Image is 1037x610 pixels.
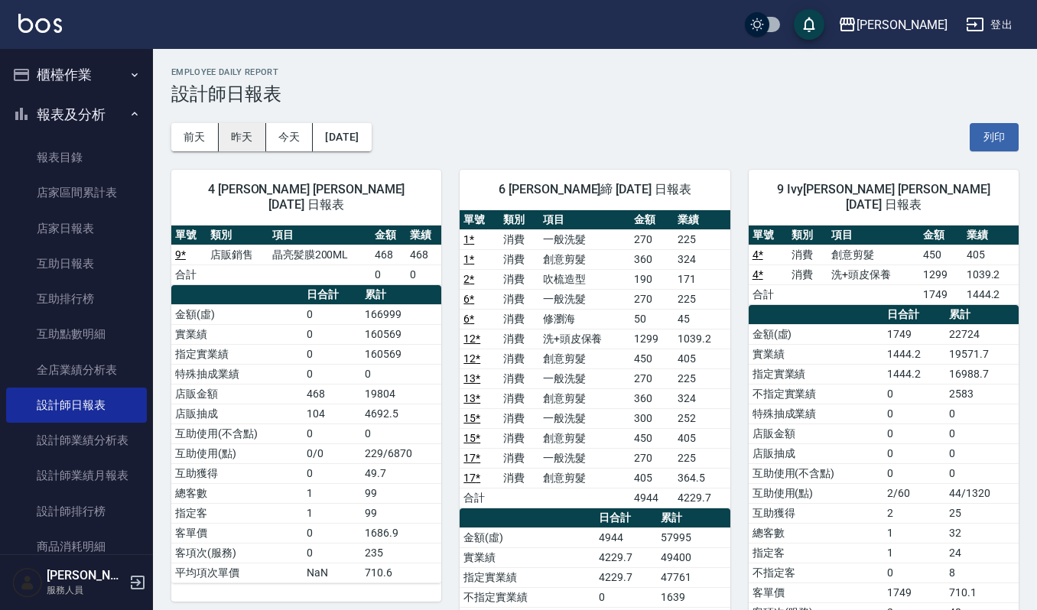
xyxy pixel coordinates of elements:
td: 0 [303,463,361,483]
td: 252 [674,408,730,428]
td: 消費 [499,408,539,428]
td: 消費 [499,388,539,408]
th: 項目 [539,210,631,230]
td: 0 [595,587,657,607]
td: 4944 [630,488,674,508]
td: 指定實業績 [171,344,303,364]
table: a dense table [749,226,1019,305]
td: 0 [883,443,945,463]
td: 店販金額 [171,384,303,404]
td: 19571.7 [945,344,1019,364]
td: 1 [303,483,361,503]
td: 405 [630,468,674,488]
th: 日合計 [883,305,945,325]
td: 4229.7 [674,488,730,508]
td: 160569 [361,324,441,344]
h3: 設計師日報表 [171,83,1019,105]
td: 創意剪髮 [539,428,631,448]
td: 消費 [788,264,827,284]
td: 1 [883,543,945,563]
td: 互助使用(點) [171,443,303,463]
td: 450 [919,245,963,264]
td: 1749 [919,284,963,304]
td: 44/1320 [945,483,1019,503]
td: 4229.7 [595,547,657,567]
td: 32 [945,523,1019,543]
td: 324 [674,249,730,269]
td: 消費 [499,229,539,249]
td: 225 [674,448,730,468]
td: 不指定實業績 [749,384,884,404]
a: 設計師業績分析表 [6,423,147,458]
td: 消費 [499,428,539,448]
button: 昨天 [219,123,266,151]
td: 99 [361,483,441,503]
td: 16988.7 [945,364,1019,384]
td: 50 [630,309,674,329]
td: 0/0 [303,443,361,463]
span: 6 [PERSON_NAME]締 [DATE] 日報表 [478,182,711,197]
td: 2 [883,503,945,523]
td: 225 [674,289,730,309]
a: 設計師日報表 [6,388,147,423]
th: 累計 [945,305,1019,325]
td: 創意剪髮 [539,349,631,368]
td: 0 [361,364,441,384]
td: 235 [361,543,441,563]
a: 互助點數明細 [6,316,147,352]
td: 4229.7 [595,567,657,587]
th: 日合計 [595,508,657,528]
td: 消費 [499,309,539,329]
td: 0 [406,264,441,284]
div: [PERSON_NAME] [857,15,948,34]
td: 1686.9 [361,523,441,543]
td: 0 [303,423,361,443]
th: 項目 [827,226,919,245]
td: 0 [945,423,1019,443]
th: 累計 [657,508,730,528]
td: 225 [674,368,730,388]
h2: Employee Daily Report [171,67,1019,77]
td: 468 [406,245,441,264]
button: 報表及分析 [6,95,147,135]
td: 468 [371,245,406,264]
a: 商品消耗明細 [6,529,147,564]
td: 一般洗髮 [539,289,631,309]
td: 360 [630,388,674,408]
td: 1299 [919,264,963,284]
h5: [PERSON_NAME] [47,568,125,583]
td: 平均項次單價 [171,563,303,582]
td: 710.6 [361,563,441,582]
td: 消費 [788,245,827,264]
td: 4944 [595,527,657,547]
td: 修瀏海 [539,309,631,329]
td: 270 [630,229,674,249]
td: 450 [630,428,674,448]
td: 創意剪髮 [539,468,631,488]
a: 互助排行榜 [6,281,147,316]
td: 225 [674,229,730,249]
td: 不指定客 [749,563,884,582]
td: 405 [963,245,1019,264]
td: 2583 [945,384,1019,404]
td: 1 [883,523,945,543]
td: 指定實業績 [749,364,884,384]
td: 指定實業績 [460,567,595,587]
td: NaN [303,563,361,582]
th: 日合計 [303,285,361,305]
td: 2/60 [883,483,945,503]
td: 創意剪髮 [827,245,919,264]
td: 洗+頭皮保養 [539,329,631,349]
th: 累計 [361,285,441,305]
button: save [794,9,824,40]
td: 創意剪髮 [539,249,631,269]
td: 0 [303,543,361,563]
td: 25 [945,503,1019,523]
td: 0 [303,324,361,344]
td: 300 [630,408,674,428]
img: Logo [18,14,62,33]
td: 405 [674,428,730,448]
td: 57995 [657,527,730,547]
td: 0 [361,423,441,443]
td: 450 [630,349,674,368]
